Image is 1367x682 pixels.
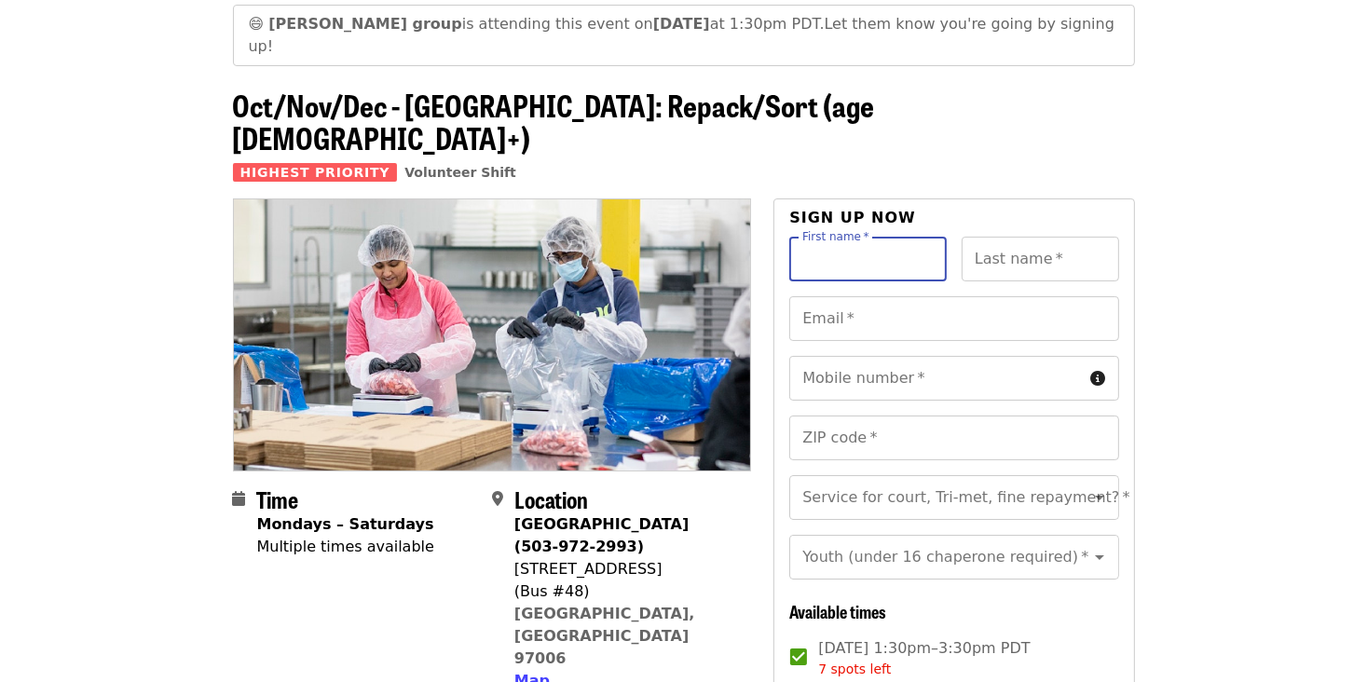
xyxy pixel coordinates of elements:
[514,605,695,667] a: [GEOGRAPHIC_DATA], [GEOGRAPHIC_DATA] 97006
[257,515,434,533] strong: Mondays – Saturdays
[1087,484,1113,511] button: Open
[249,15,265,33] span: grinning face emoji
[1087,544,1113,570] button: Open
[962,237,1119,281] input: Last name
[233,490,246,508] i: calendar icon
[514,515,689,555] strong: [GEOGRAPHIC_DATA] (503-972-2993)
[802,231,869,242] label: First name
[789,416,1118,460] input: ZIP code
[257,536,434,558] div: Multiple times available
[514,558,736,580] div: [STREET_ADDRESS]
[268,15,824,33] span: is attending this event on at 1:30pm PDT.
[514,483,588,515] span: Location
[234,199,751,470] img: Oct/Nov/Dec - Beaverton: Repack/Sort (age 10+) organized by Oregon Food Bank
[268,15,462,33] strong: [PERSON_NAME] group
[653,15,710,33] strong: [DATE]
[789,356,1083,401] input: Mobile number
[818,662,891,676] span: 7 spots left
[1091,370,1106,388] i: circle-info icon
[789,296,1118,341] input: Email
[492,490,503,508] i: map-marker-alt icon
[404,165,516,180] a: Volunteer Shift
[514,580,736,603] div: (Bus #48)
[789,209,916,226] span: Sign up now
[818,637,1030,679] span: [DATE] 1:30pm–3:30pm PDT
[789,599,886,623] span: Available times
[233,163,398,182] span: Highest Priority
[233,83,875,159] span: Oct/Nov/Dec - [GEOGRAPHIC_DATA]: Repack/Sort (age [DEMOGRAPHIC_DATA]+)
[789,237,947,281] input: First name
[257,483,299,515] span: Time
